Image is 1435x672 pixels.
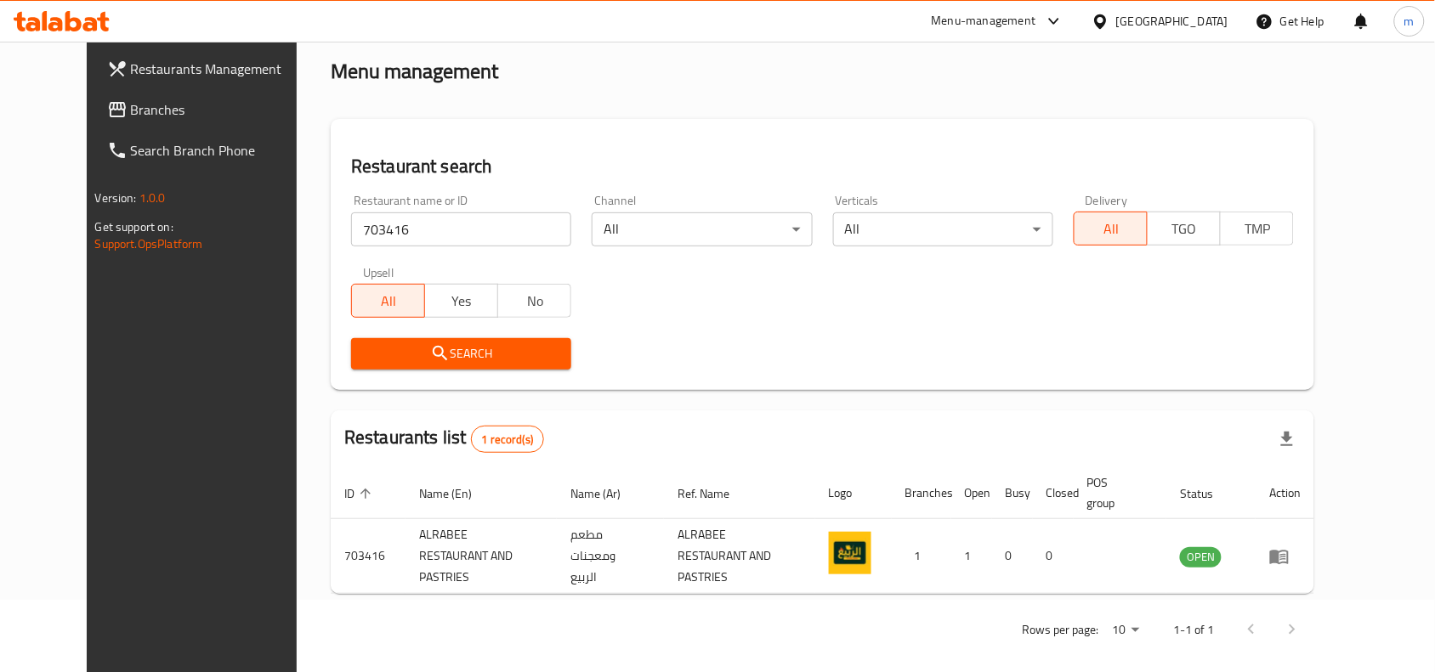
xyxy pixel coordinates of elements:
[1087,472,1147,513] span: POS group
[829,532,871,574] img: ALRABEE RESTAURANT AND PASTRIES
[992,467,1033,519] th: Busy
[351,338,571,370] button: Search
[95,216,173,238] span: Get support on:
[1180,483,1235,504] span: Status
[363,267,394,279] label: Upsell
[351,284,425,318] button: All
[94,48,326,89] a: Restaurants Management
[424,284,498,318] button: Yes
[419,483,494,504] span: Name (En)
[344,483,377,504] span: ID
[951,519,992,594] td: 1
[365,343,558,364] span: Search
[1074,212,1148,246] button: All
[497,284,571,318] button: No
[505,289,564,313] span: No
[1256,467,1314,519] th: Action
[1022,619,1098,641] p: Rows per page:
[1267,419,1307,460] div: Export file
[131,140,313,161] span: Search Branch Phone
[1220,212,1294,246] button: TMP
[351,154,1294,179] h2: Restaurant search
[592,212,812,246] div: All
[1081,217,1141,241] span: All
[432,289,491,313] span: Yes
[131,99,313,120] span: Branches
[1154,217,1214,241] span: TGO
[1116,12,1228,31] div: [GEOGRAPHIC_DATA]
[331,467,1314,594] table: enhanced table
[406,519,557,594] td: ALRABEE RESTAURANT AND PASTRIES
[892,519,951,594] td: 1
[1033,519,1074,594] td: 0
[1033,467,1074,519] th: Closed
[557,519,664,594] td: مطعم ومعجنات الربيع
[992,519,1033,594] td: 0
[359,289,418,313] span: All
[331,58,498,85] h2: Menu management
[331,519,406,594] td: 703416
[94,89,326,130] a: Branches
[95,233,203,255] a: Support.OpsPlatform
[815,467,892,519] th: Logo
[131,59,313,79] span: Restaurants Management
[1173,619,1214,641] p: 1-1 of 1
[833,212,1053,246] div: All
[892,467,951,519] th: Branches
[471,426,545,453] div: Total records count
[1404,12,1415,31] span: m
[664,519,815,594] td: ALRABEE RESTAURANT AND PASTRIES
[570,483,643,504] span: Name (Ar)
[139,187,166,209] span: 1.0.0
[1228,217,1287,241] span: TMP
[1180,547,1222,567] span: OPEN
[951,467,992,519] th: Open
[95,187,137,209] span: Version:
[1086,195,1128,206] label: Delivery
[932,11,1036,31] div: Menu-management
[1147,212,1221,246] button: TGO
[472,432,544,448] span: 1 record(s)
[678,483,752,504] span: Ref. Name
[351,212,571,246] input: Search for restaurant name or ID..
[94,130,326,171] a: Search Branch Phone
[1105,618,1146,643] div: Rows per page:
[344,425,544,453] h2: Restaurants list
